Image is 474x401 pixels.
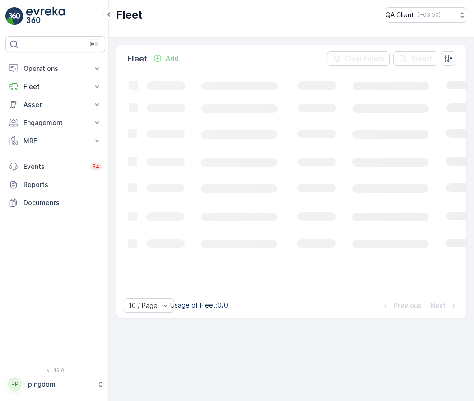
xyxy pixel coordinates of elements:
[166,54,178,63] p: Add
[380,300,423,311] button: Previous
[394,301,422,310] p: Previous
[5,158,105,176] a: Events34
[5,78,105,96] button: Fleet
[26,7,65,25] img: logo_light-DOdMpM7g.png
[116,8,143,22] p: Fleet
[5,176,105,194] a: Reports
[8,377,22,392] div: PP
[90,41,99,48] p: ⌘B
[327,51,390,66] button: Clear Filters
[23,100,87,109] p: Asset
[23,136,87,145] p: MRF
[23,180,102,189] p: Reports
[127,52,148,65] p: Fleet
[5,114,105,132] button: Engagement
[430,300,459,311] button: Next
[431,301,446,310] p: Next
[5,96,105,114] button: Asset
[418,11,441,19] p: ( +03:00 )
[23,64,87,73] p: Operations
[393,51,437,66] button: Export
[5,194,105,212] a: Documents
[5,60,105,78] button: Operations
[5,368,105,373] span: v 1.49.0
[5,132,105,150] button: MRF
[92,163,100,170] p: 34
[149,53,182,64] button: Add
[23,82,87,91] p: Fleet
[23,198,102,207] p: Documents
[5,375,105,394] button: PPpingdom
[28,380,93,389] p: pingdom
[5,7,23,25] img: logo
[23,118,87,127] p: Engagement
[386,7,467,23] button: QA Client(+03:00)
[23,162,85,171] p: Events
[345,54,384,63] p: Clear Filters
[411,54,432,63] p: Export
[170,301,228,310] p: Usage of Fleet : 0/0
[386,10,414,19] p: QA Client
